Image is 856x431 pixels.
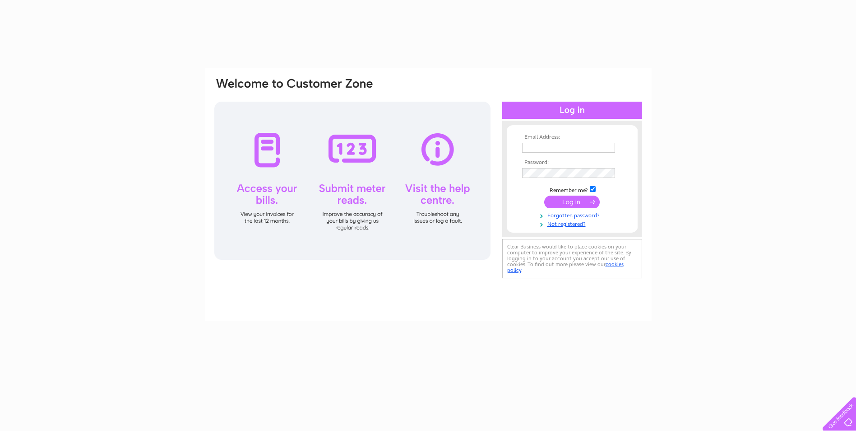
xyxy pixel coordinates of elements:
[522,219,625,228] a: Not registered?
[544,196,600,208] input: Submit
[520,185,625,194] td: Remember me?
[522,211,625,219] a: Forgotten password?
[507,261,624,273] a: cookies policy
[502,239,642,278] div: Clear Business would like to place cookies on your computer to improve your experience of the sit...
[520,159,625,166] th: Password:
[520,134,625,141] th: Email Address:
